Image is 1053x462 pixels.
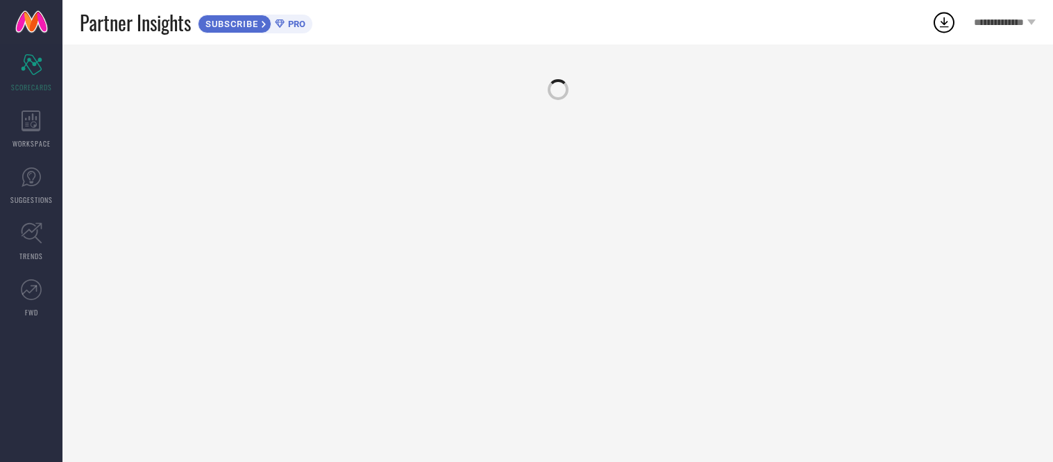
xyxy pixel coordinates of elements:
[19,251,43,261] span: TRENDS
[11,82,52,92] span: SCORECARDS
[932,10,957,35] div: Open download list
[10,195,53,205] span: SUGGESTIONS
[199,19,262,29] span: SUBSCRIBE
[25,307,38,317] span: FWD
[80,8,191,37] span: Partner Insights
[12,138,51,149] span: WORKSPACE
[285,19,305,29] span: PRO
[198,11,312,33] a: SUBSCRIBEPRO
